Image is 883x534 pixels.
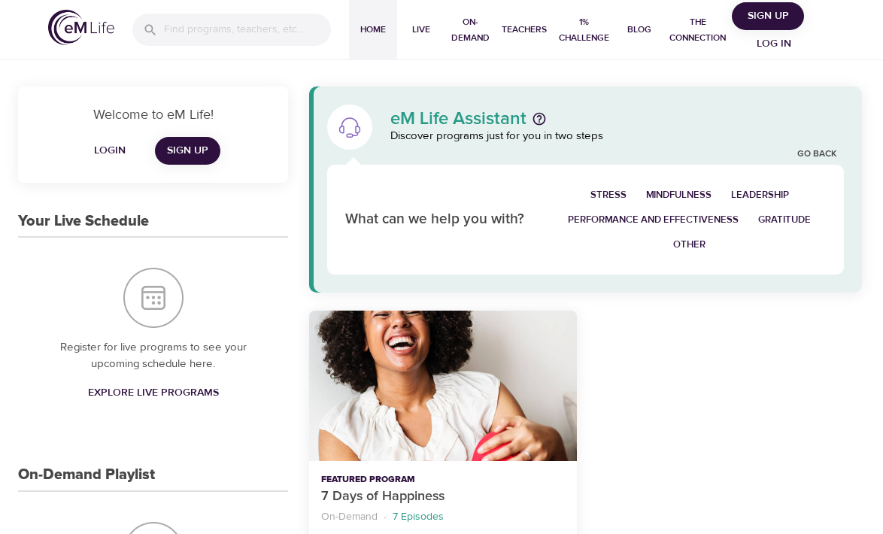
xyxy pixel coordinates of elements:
button: Other [663,232,715,257]
button: 7 Days of Happiness [309,311,576,461]
a: Go Back [797,148,836,161]
p: Register for live programs to see your upcoming schedule here. [48,339,258,373]
img: eM Life Assistant [338,115,362,139]
span: Leadership [731,187,789,204]
input: Find programs, teachers, etc... [164,14,331,46]
p: eM Life Assistant [390,110,526,128]
img: Your Live Schedule [123,268,184,328]
button: Log in [738,30,810,58]
span: On-Demand [451,14,490,46]
a: Explore Live Programs [82,379,225,407]
span: Login [92,141,128,160]
a: Sign Up [155,137,220,165]
p: Welcome to eM Life! [36,105,270,125]
span: Log in [744,35,804,53]
button: Leadership [721,183,799,208]
span: Other [673,236,705,253]
span: Performance and Effectiveness [568,211,739,229]
span: The Connection [669,14,726,46]
h3: Your Live Schedule [18,213,149,230]
span: Explore Live Programs [88,384,219,402]
h3: On-Demand Playlist [18,466,155,484]
button: Sign Up [732,2,804,30]
span: Home [355,22,391,38]
span: Gratitude [758,211,811,229]
span: Stress [590,187,627,204]
p: Discover programs just for you in two steps [390,128,844,145]
span: Mindfulness [646,187,712,204]
p: Featured Program [321,473,564,487]
li: · [384,507,387,527]
button: Performance and Effectiveness [558,208,748,232]
span: Live [403,22,439,38]
button: Login [86,137,134,165]
p: 7 Episodes [393,509,444,525]
button: Stress [581,183,636,208]
img: logo [48,10,114,45]
p: What can we help you with? [345,209,535,231]
nav: breadcrumb [321,507,564,527]
p: 7 Days of Happiness [321,487,564,507]
button: Gratitude [748,208,821,232]
span: Sign Up [167,141,208,160]
span: 1% Challenge [559,14,609,46]
button: Mindfulness [636,183,721,208]
span: Sign Up [738,7,798,26]
p: On-Demand [321,509,378,525]
span: Teachers [502,22,547,38]
span: Blog [621,22,657,38]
